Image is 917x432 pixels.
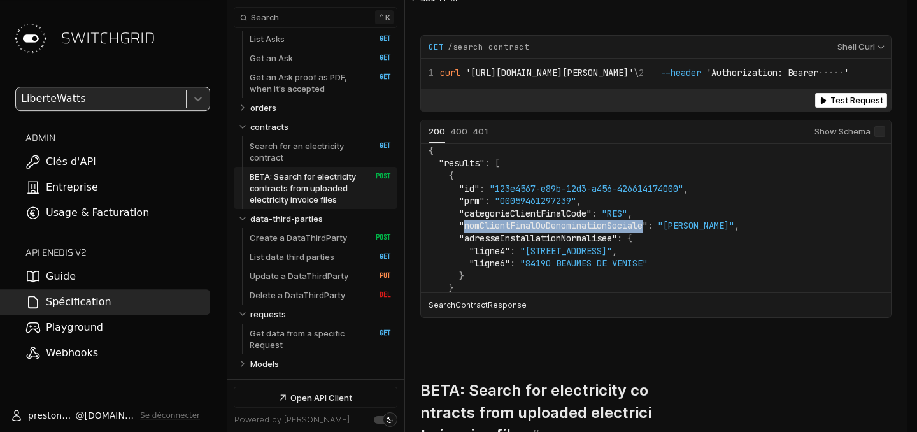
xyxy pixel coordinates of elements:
p: contracts [250,121,288,133]
span: DEL [366,291,391,299]
span: "[STREET_ADDRESS]" [520,245,612,257]
span: @ [75,409,84,422]
a: Models [250,354,392,373]
p: Create a DataThirdParty [250,232,347,243]
a: Search for an electricity contract GET [250,136,391,167]
a: BETA: Search for electricity contracts from uploaded electricity invoice files POST [250,167,391,209]
span: "results" [439,157,485,169]
span: , [683,183,688,194]
a: requests [250,305,392,324]
span: /search_contract [448,41,529,53]
a: Get an Ask GET [250,48,391,68]
span: '[URL][DOMAIN_NAME][PERSON_NAME]' [466,67,634,78]
span: : [485,157,490,169]
a: Powered by [PERSON_NAME] [234,415,350,424]
a: List data third parties GET [250,247,391,266]
a: Get data from a specific Request GET [250,324,391,354]
span: prestone.ngayo [28,409,75,422]
div: Set light mode [386,416,394,424]
a: orders [250,98,392,117]
span: "nomClientFinalOuDenominationSociale" [459,220,648,231]
p: orders [250,102,276,113]
a: data-third-parties [250,209,392,228]
p: data-third-parties [250,213,323,224]
span: "prm" [459,195,485,206]
span: "id" [459,183,480,194]
span: "[PERSON_NAME]" [658,220,734,231]
span: "00059461297239" [495,195,576,206]
a: contracts [250,117,392,136]
span: GET [429,41,444,53]
h2: ADMIN [25,131,210,144]
span: { [449,170,454,182]
p: Get an Ask proof as PDF, when it's accepted [250,71,362,94]
p: Update a DataThirdParty [250,270,348,282]
span: "84190 BEAUMES DE VENISE" [520,257,648,269]
span: Test Request [830,96,883,105]
span: PUT [366,271,391,280]
a: Delete a DataThirdParty DEL [250,285,391,305]
span: \ [429,67,639,78]
div: Example Responses [420,120,892,318]
a: Create a DataThirdParty POST [250,228,391,247]
span: --header [660,67,701,78]
span: "RES" [602,208,627,219]
span: "123e4567-e89b-12d3-a456-426614174000" [490,183,683,194]
span: } [459,270,464,282]
span: 400 [451,126,467,136]
span: , [734,220,739,231]
span: "categorieClientFinalCode" [459,208,592,219]
img: Switchgrid Logo [10,18,51,59]
span: [ [495,157,500,169]
span: GET [366,73,391,82]
span: , [612,245,617,257]
a: Open API Client [234,387,397,407]
span: : [510,245,515,257]
span: , [627,208,632,219]
p: Get data from a specific Request [250,328,362,350]
nav: Table of contents for Api [227,31,404,379]
span: : [648,220,653,231]
span: 200 [429,126,445,136]
span: } [449,282,454,294]
p: SearchContractResponse [429,299,527,311]
span: "ligne6" [469,257,510,269]
button: Test Request [815,93,887,108]
span: : [592,208,597,219]
p: BETA: Search for electricity contracts from uploaded electricity invoice files [250,171,362,205]
span: { [627,233,632,244]
span: 'Authorization: Bearer ' [706,67,849,78]
span: GET [366,34,391,43]
kbd: k [375,10,394,24]
span: GET [366,141,391,150]
span: GET [366,252,391,261]
p: Get an Ask [250,52,293,64]
span: SWITCHGRID [61,28,155,48]
span: : [617,233,622,244]
span: { [429,145,434,157]
a: List Asks GET [250,29,391,48]
span: Search [251,13,279,22]
h2: API ENEDIS v2 [25,246,210,259]
span: [DOMAIN_NAME] [84,409,135,422]
span: : [510,257,515,269]
span: "adresseInstallationNormalisee" [459,233,617,244]
p: List Asks [250,33,285,45]
a: Update a DataThirdParty PUT [250,266,391,285]
span: GET [366,329,391,338]
span: POST [366,172,391,181]
p: Search for an electricity contract [250,140,362,163]
span: : [485,195,490,206]
p: Models [250,358,279,370]
p: requests [250,308,286,320]
span: : [480,183,485,194]
span: POST [366,233,391,242]
span: GET [366,54,391,62]
button: Se déconnecter [140,410,200,421]
label: Show Schema [814,120,885,143]
span: 401 [473,126,488,136]
span: , [576,195,581,206]
p: List data third parties [250,251,334,263]
span: ⌃ [378,12,385,22]
p: Delete a DataThirdParty [250,289,345,301]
